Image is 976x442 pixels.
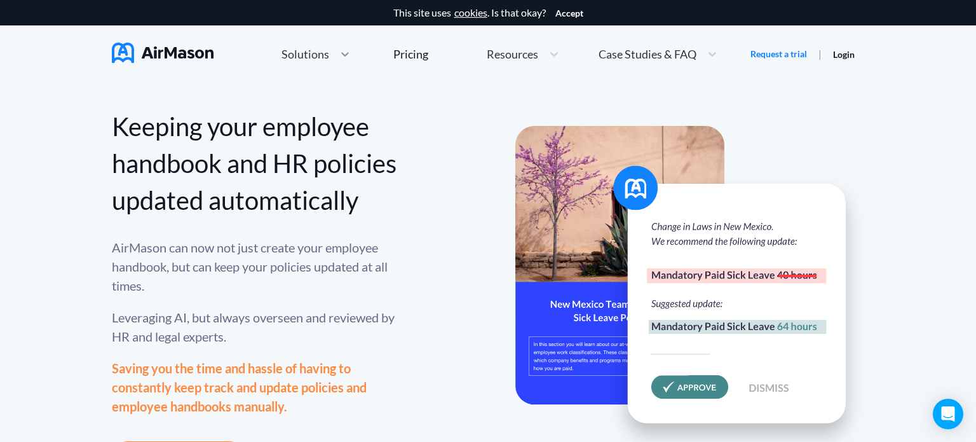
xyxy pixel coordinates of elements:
span: | [818,48,822,60]
a: Login [833,49,855,60]
div: Pricing [393,48,428,60]
a: Request a trial [750,48,807,60]
div: Open Intercom Messenger [933,399,963,429]
div: Leveraging AI, but always overseen and reviewed by HR and legal experts. [112,308,398,346]
button: Accept cookies [555,8,583,18]
span: Resources [487,48,538,60]
div: AirMason can now not just create your employee handbook, but can keep your policies updated at al... [112,238,398,295]
div: Keeping your employee handbook and HR policies updated automatically [112,108,398,219]
span: Case Studies & FAQ [599,48,696,60]
a: cookies [454,7,487,18]
a: Pricing [393,43,428,66]
span: Solutions [281,48,329,60]
div: Saving you the time and hassle of having to constantly keep track and update policies and employe... [112,359,398,416]
img: AirMason Logo [112,43,213,63]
